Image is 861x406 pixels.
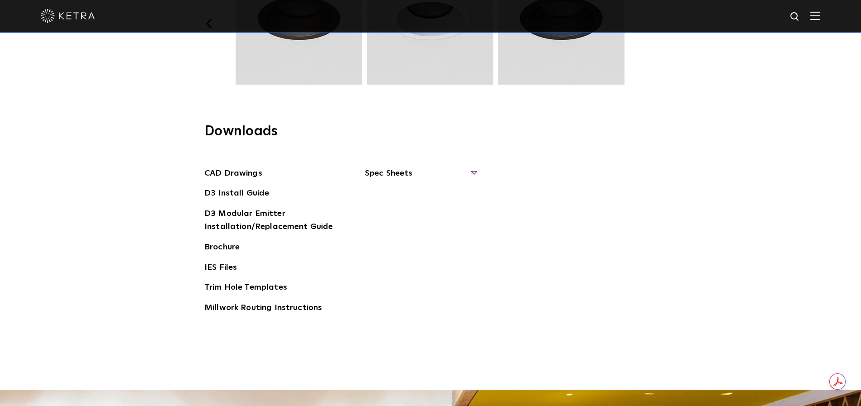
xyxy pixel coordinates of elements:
[204,241,240,255] a: Brochure
[41,9,95,23] img: ketra-logo-2019-white
[204,261,237,276] a: IES Files
[204,281,287,296] a: Trim Hole Templates
[204,207,340,235] a: D3 Modular Emitter Installation/Replacement Guide
[790,11,801,23] img: search icon
[204,167,262,182] a: CAD Drawings
[810,11,820,20] img: Hamburger%20Nav.svg
[204,301,322,316] a: Millwork Routing Instructions
[204,187,269,201] a: D3 Install Guide
[365,167,476,187] span: Spec Sheets
[204,123,657,146] h3: Downloads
